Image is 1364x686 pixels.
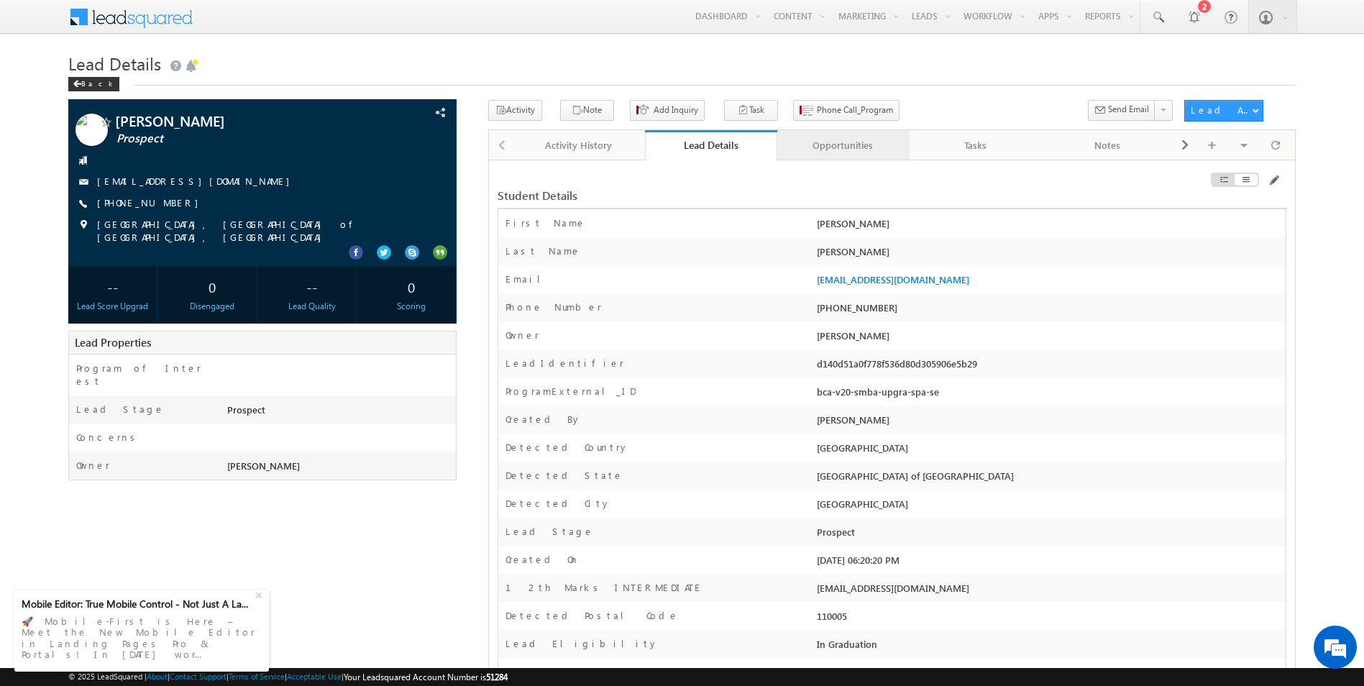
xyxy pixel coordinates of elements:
[813,665,1286,685] div: false
[1053,137,1161,154] div: Notes
[505,637,659,650] label: Lead Eligibility
[1184,100,1263,122] button: Lead Actions
[72,273,154,300] div: --
[505,553,580,566] label: Created On
[97,196,206,211] span: [PHONE_NUMBER]
[76,459,110,472] label: Owner
[75,114,108,151] img: Profile photo
[505,357,624,370] label: LeadIdentifier
[498,189,1017,202] div: Student Details
[68,670,508,684] span: © 2025 LeadSquared | | | | |
[505,525,594,538] label: Lead Stage
[76,362,209,388] label: Program of Interest
[24,76,60,94] img: d_60004797649_company_0_60004797649
[813,357,1286,377] div: d140d51a0f778f536d80d305906e5b29
[287,672,342,681] a: Acceptable Use
[505,329,539,342] label: Owner
[777,130,910,160] a: Opportunities
[724,100,778,121] button: Task
[1042,130,1174,160] a: Notes
[813,525,1286,545] div: Prospect
[789,137,897,154] div: Opportunities
[72,300,154,313] div: Lead Score Upgrad
[793,100,900,121] button: Phone Call_Program
[505,665,648,678] label: NonVerified Lead
[921,137,1029,154] div: Tasks
[224,403,456,423] div: Prospect
[486,672,508,682] span: 51284
[505,385,636,398] label: ProgramExternal_ID
[910,130,1042,160] a: Tasks
[370,273,452,300] div: 0
[68,76,127,88] a: Back
[76,431,140,444] label: Concerns
[505,273,551,285] label: Email
[813,497,1286,517] div: [GEOGRAPHIC_DATA]
[813,385,1286,405] div: bca-v20-smba-upgra-spa-se
[1191,104,1252,116] div: Lead Actions
[505,581,702,594] label: 12th Marks INTERMEDIATE
[505,244,581,257] label: Last Name
[560,100,614,121] button: Note
[654,104,698,116] span: Add Inquiry
[513,130,645,160] a: Activity History
[271,300,353,313] div: Lead Quality
[813,441,1286,461] div: [GEOGRAPHIC_DATA]
[630,100,705,121] button: Add Inquiry
[171,300,253,313] div: Disengaged
[75,76,242,94] div: Chat with us now
[22,611,262,664] div: 🚀 Mobile-First is Here – Meet the New Mobile Editor in Landing Pages Pro & Portals! In [DATE] wor...
[813,581,1286,601] div: [EMAIL_ADDRESS][DOMAIN_NAME]
[97,175,297,187] a: [EMAIL_ADDRESS][DOMAIN_NAME]
[75,335,151,349] span: Lead Properties
[813,609,1286,629] div: 110005
[1088,100,1155,121] button: Send Email
[170,672,226,681] a: Contact Support
[505,469,623,482] label: Detected State
[817,329,889,342] span: [PERSON_NAME]
[813,413,1286,433] div: [PERSON_NAME]
[227,459,300,472] span: [PERSON_NAME]
[505,441,629,454] label: Detected Country
[229,672,285,681] a: Terms of Service
[68,52,161,75] span: Lead Details
[813,553,1286,573] div: [DATE] 06:20:20 PM
[370,300,452,313] div: Scoring
[524,137,632,154] div: Activity History
[147,672,168,681] a: About
[252,585,269,603] div: +
[271,273,353,300] div: --
[97,218,415,244] span: [GEOGRAPHIC_DATA], [GEOGRAPHIC_DATA] of [GEOGRAPHIC_DATA], [GEOGRAPHIC_DATA]
[817,273,969,285] a: [EMAIL_ADDRESS][DOMAIN_NAME]
[505,497,611,510] label: Detected City
[505,413,582,426] label: Created By
[116,132,360,146] span: Prospect
[22,598,253,610] div: Mobile Editor: True Mobile Control - Not Just A La...
[76,403,165,416] label: Lead Stage
[817,104,893,116] span: Phone Call_Program
[115,114,358,128] span: [PERSON_NAME]
[656,138,766,152] div: Lead Details
[236,7,270,42] div: Minimize live chat window
[488,100,542,121] button: Activity
[813,301,1286,321] div: [PHONE_NUMBER]
[196,443,261,462] em: Start Chat
[813,637,1286,657] div: In Graduation
[171,273,253,300] div: 0
[344,672,508,682] span: Your Leadsquared Account Number is
[813,216,1286,237] div: [PERSON_NAME]
[68,77,119,91] div: Back
[1108,103,1149,116] span: Send Email
[505,301,602,314] label: Phone Number
[645,130,777,160] a: Lead Details
[19,133,262,431] textarea: Type your message and hit 'Enter'
[505,216,586,229] label: First Name
[505,609,679,622] label: Detected Postal Code
[813,469,1286,489] div: [GEOGRAPHIC_DATA] of [GEOGRAPHIC_DATA]
[813,244,1286,265] div: [PERSON_NAME]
